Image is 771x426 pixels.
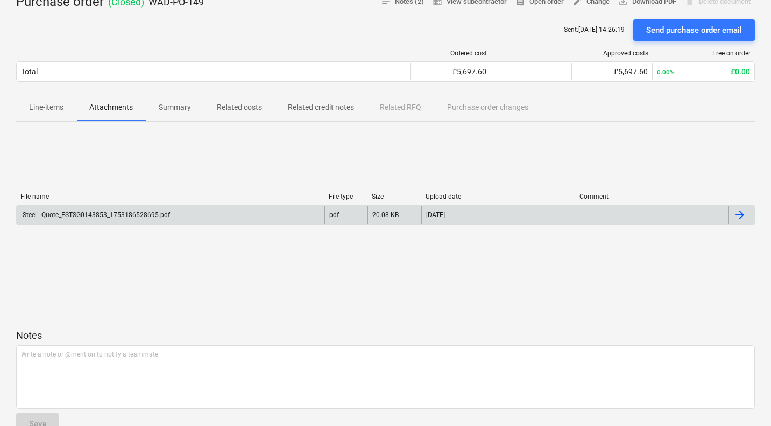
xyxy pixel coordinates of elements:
div: - [579,211,581,219]
div: Send purchase order email [646,23,742,37]
button: Send purchase order email [633,19,755,41]
p: Notes [16,329,755,342]
div: Upload date [426,193,571,200]
p: Sent : [DATE] 14:26:19 [564,25,625,34]
div: Size [372,193,417,200]
iframe: Chat Widget [717,374,771,426]
div: Total [21,67,38,76]
div: 20.08 KB [372,211,399,219]
div: File name [20,193,320,200]
div: File type [329,193,363,200]
p: Line-items [29,102,63,113]
div: £5,697.60 [415,67,486,76]
div: pdf [329,211,339,219]
div: £0.00 [657,67,750,76]
div: £5,697.60 [576,67,648,76]
div: Approved costs [576,50,648,57]
div: Steel - Quote_ESTSG0143853_1753186528695.pdf [21,211,170,219]
div: [DATE] [426,211,445,219]
div: Comment [579,193,725,200]
p: Related credit notes [288,102,354,113]
div: Ordered cost [415,50,487,57]
p: Summary [159,102,191,113]
small: 0.00% [657,68,675,76]
div: Free on order [657,50,751,57]
p: Attachments [89,102,133,113]
p: Related costs [217,102,262,113]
